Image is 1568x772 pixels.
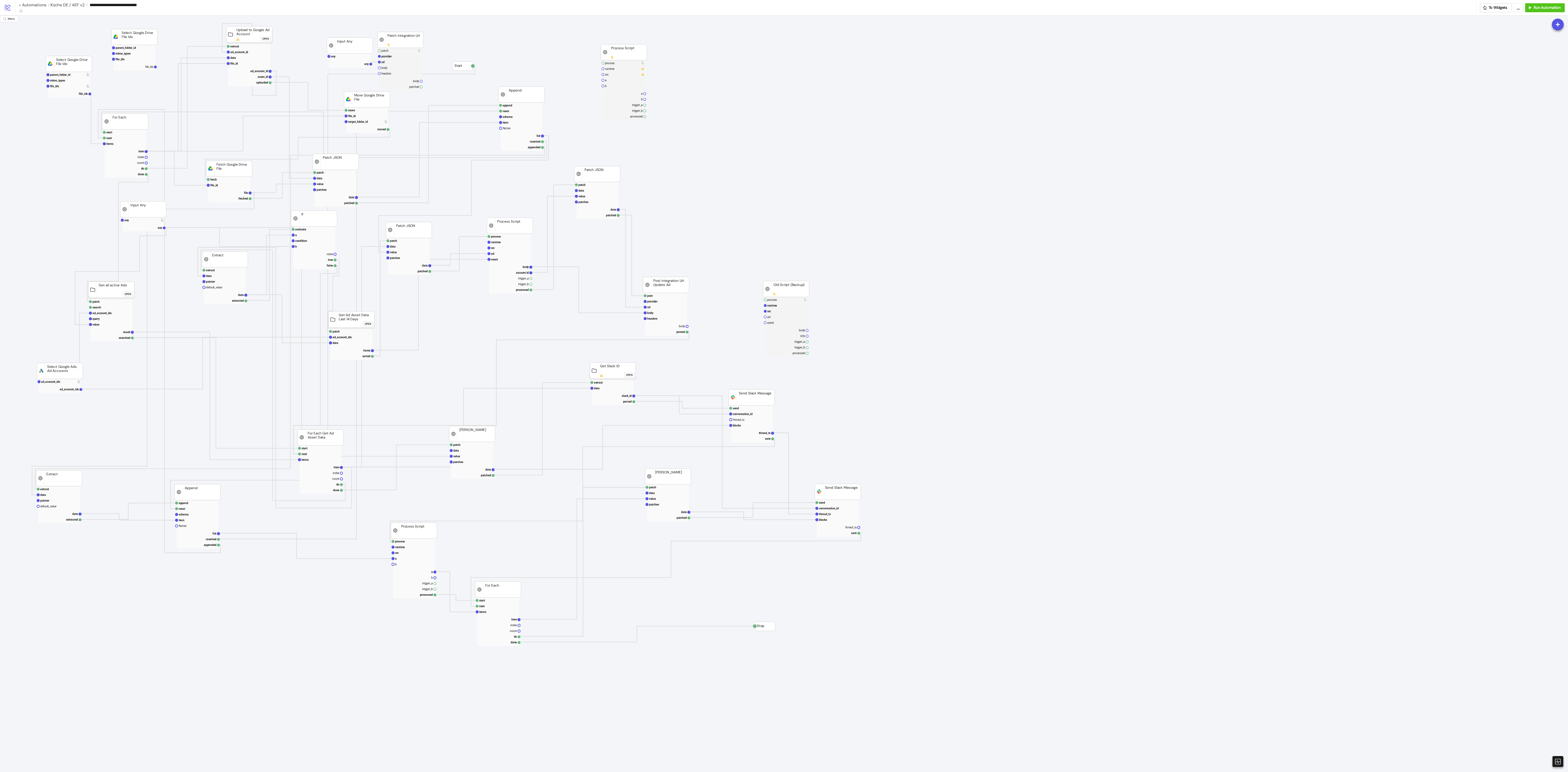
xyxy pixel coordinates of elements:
[390,256,400,260] text: patches
[485,468,491,471] text: data
[302,458,309,461] text: items
[610,208,616,211] text: data
[106,142,114,145] text: items
[422,264,428,267] text: data
[333,330,340,333] text: patch
[390,251,397,254] text: value
[123,330,130,334] text: result
[733,412,753,416] text: conversation_id
[605,79,607,82] text: a
[40,499,49,502] text: pointer
[125,292,131,297] div: Open
[40,488,49,491] text: extract
[767,321,774,324] text: asset
[649,503,659,506] text: patches
[1480,3,1512,12] button: To Widgets
[348,109,355,112] text: move
[213,532,216,535] text: list
[594,381,603,384] text: extract
[395,563,397,566] text: b
[578,183,586,186] text: patch
[624,373,634,377] button: Open
[647,300,658,303] text: provider
[331,55,336,58] text: any
[262,37,269,41] div: Open
[179,501,188,505] text: append
[537,134,540,137] text: list
[302,452,307,456] text: next
[250,69,268,73] text: ad_account_id
[1534,5,1561,10] span: Run Automation
[302,447,307,450] text: start
[365,322,371,326] div: Open
[733,418,744,421] text: thread_ts
[503,104,512,107] text: append
[578,200,588,204] text: patches
[491,246,495,250] text: src
[244,191,248,194] text: file
[116,46,136,49] text: parent_folder_id
[647,294,653,297] text: post
[363,349,370,352] text: items
[431,570,433,573] text: a
[60,388,79,391] text: ad_account_ids
[41,380,60,383] text: ad_account_ids
[230,62,238,65] text: file_id
[759,431,771,435] text: thread_ts
[158,226,162,229] text: any
[92,311,112,315] text: ad_account_ids
[348,114,356,118] text: file_id
[19,3,49,7] a: < Automations
[364,62,369,66] text: any
[92,306,101,309] text: search
[381,49,389,52] text: patch
[333,341,338,345] text: data
[649,486,656,489] text: patch
[106,136,112,140] text: next
[295,239,307,242] text: condition
[348,120,368,123] text: target_folder_id
[238,293,244,297] text: data
[317,182,324,186] text: value
[138,155,144,159] text: index
[510,629,517,633] text: count
[605,84,607,88] text: b
[72,512,78,515] text: data
[206,274,212,278] text: data
[124,219,129,222] text: any
[79,92,88,95] text: file_ids
[395,551,399,554] text: src
[647,311,654,315] text: body
[40,493,46,496] text: data
[179,513,189,516] text: schema
[578,189,584,192] text: data
[334,466,339,469] text: item
[453,443,460,446] text: patch
[453,449,459,452] text: data
[681,510,687,514] text: data
[649,491,655,495] text: data
[3,17,6,20] span: radius-bottomright
[510,624,517,627] text: index
[819,507,839,510] text: conversation_id
[123,292,133,296] button: Open
[49,3,88,7] a: Küche DE / AEF v2
[626,373,633,377] div: Open
[479,610,486,614] text: items
[381,60,385,64] text: url
[733,424,741,427] text: blocks
[819,518,827,521] text: blocks
[679,325,685,328] text: body
[641,92,643,95] text: a
[261,37,271,41] button: Open
[799,329,805,332] text: body
[230,50,248,54] text: ad_account_id
[819,512,831,516] text: thread_ts
[50,73,70,76] text: parent_folder_id
[317,188,327,191] text: patches
[258,75,268,78] text: asset_id
[503,127,511,130] text: flatten
[1513,3,1523,12] button: ...
[503,109,509,113] text: reset
[295,245,297,248] text: b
